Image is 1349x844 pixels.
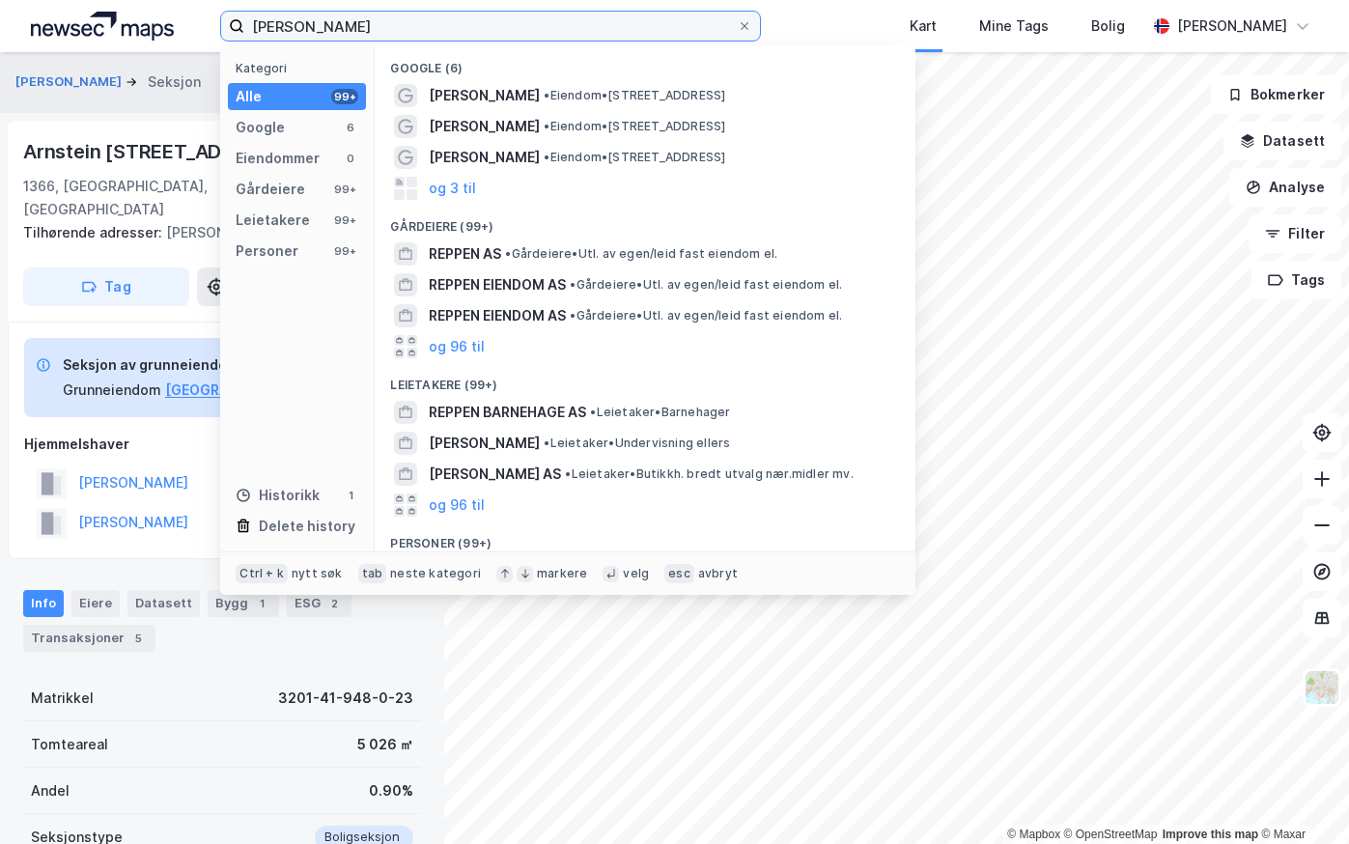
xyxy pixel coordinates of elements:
div: Datasett [127,590,200,617]
span: REPPEN AS [429,242,501,266]
div: [PERSON_NAME] [1177,14,1287,38]
div: Personer (99+) [375,520,915,555]
div: Info [23,590,64,617]
a: Improve this map [1163,828,1258,841]
div: Transaksjoner [23,625,155,652]
span: Leietaker • Butikkh. bredt utvalg nær.midler mv. [565,466,853,482]
span: [PERSON_NAME] [429,115,540,138]
div: Delete history [259,515,355,538]
div: Hjemmelshaver [24,433,420,456]
button: Tags [1251,261,1341,299]
span: Gårdeiere • Utl. av egen/leid fast eiendom el. [570,277,842,293]
div: Kart [910,14,937,38]
div: Eiere [71,590,120,617]
button: Filter [1249,214,1341,253]
input: Søk på adresse, matrikkel, gårdeiere, leietakere eller personer [244,12,737,41]
div: Ctrl + k [236,564,288,583]
div: Arnstein [STREET_ADDRESS] [23,136,295,167]
div: velg [623,566,649,581]
div: Seksjon [148,70,201,94]
div: Tomteareal [31,733,108,756]
div: tab [358,564,387,583]
a: Mapbox [1007,828,1060,841]
div: avbryt [698,566,738,581]
span: Eiendom • [STREET_ADDRESS] [544,150,725,165]
span: • [544,150,549,164]
div: Mine Tags [979,14,1049,38]
div: 1366, [GEOGRAPHIC_DATA], [GEOGRAPHIC_DATA] [23,175,254,221]
span: • [570,308,576,323]
div: Leietakere (99+) [375,362,915,397]
div: Historikk [236,484,320,507]
div: 2 [324,594,344,613]
div: 99+ [331,182,358,197]
span: • [544,88,549,102]
div: 1 [343,488,358,503]
div: 99+ [331,212,358,228]
span: Gårdeiere • Utl. av egen/leid fast eiendom el. [505,246,777,262]
div: ESG [287,590,351,617]
div: Gårdeiere (99+) [375,204,915,239]
div: Alle [236,85,262,108]
button: og 96 til [429,493,485,517]
span: [PERSON_NAME] [429,84,540,107]
span: Leietaker • Undervisning ellers [544,436,730,451]
div: 99+ [331,89,358,104]
span: • [570,277,576,292]
span: Eiendom • [STREET_ADDRESS] [544,119,725,134]
div: 5 [128,629,148,648]
span: [PERSON_NAME] [429,432,540,455]
iframe: Chat Widget [1252,751,1349,844]
button: Bokmerker [1211,75,1341,114]
div: 0.90% [369,779,413,802]
span: [PERSON_NAME] AS [429,463,561,486]
div: Bygg [208,590,279,617]
span: [PERSON_NAME] [429,146,540,169]
button: og 96 til [429,335,485,358]
div: [PERSON_NAME] Vei 13 [23,221,406,244]
div: 3201-41-948-0-23 [278,687,413,710]
span: • [590,405,596,419]
div: markere [537,566,587,581]
div: Leietakere [236,209,310,232]
button: [PERSON_NAME] [15,72,126,92]
div: Andel [31,779,70,802]
div: 0 [343,151,358,166]
a: OpenStreetMap [1064,828,1158,841]
div: Personer [236,239,298,263]
div: Gårdeiere [236,178,305,201]
button: Datasett [1223,122,1341,160]
div: Google (6) [375,45,915,80]
div: Matrikkel [31,687,94,710]
button: og 3 til [429,177,476,200]
div: Grunneiendom [63,379,161,402]
span: REPPEN EIENDOM AS [429,273,566,296]
span: REPPEN BARNEHAGE AS [429,401,586,424]
span: REPPEN EIENDOM AS [429,304,566,327]
div: Kategori [236,61,366,75]
img: Z [1304,669,1340,706]
button: Analyse [1229,168,1341,207]
div: Seksjon av grunneiendom [63,353,365,377]
span: Gårdeiere • Utl. av egen/leid fast eiendom el. [570,308,842,324]
div: neste kategori [390,566,481,581]
div: Google [236,116,285,139]
div: 1 [252,594,271,613]
div: Eiendommer [236,147,320,170]
span: Tilhørende adresser: [23,224,166,240]
div: 5 026 ㎡ [357,733,413,756]
div: Bolig [1091,14,1125,38]
img: logo.a4113a55bc3d86da70a041830d287a7e.svg [31,12,174,41]
div: esc [664,564,694,583]
span: Leietaker • Barnehager [590,405,730,420]
div: 99+ [331,243,358,259]
span: • [544,119,549,133]
span: • [505,246,511,261]
div: nytt søk [292,566,343,581]
button: Tag [23,267,189,306]
span: • [544,436,549,450]
span: • [565,466,571,481]
div: 6 [343,120,358,135]
button: [GEOGRAPHIC_DATA], 41/948 [165,379,365,402]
